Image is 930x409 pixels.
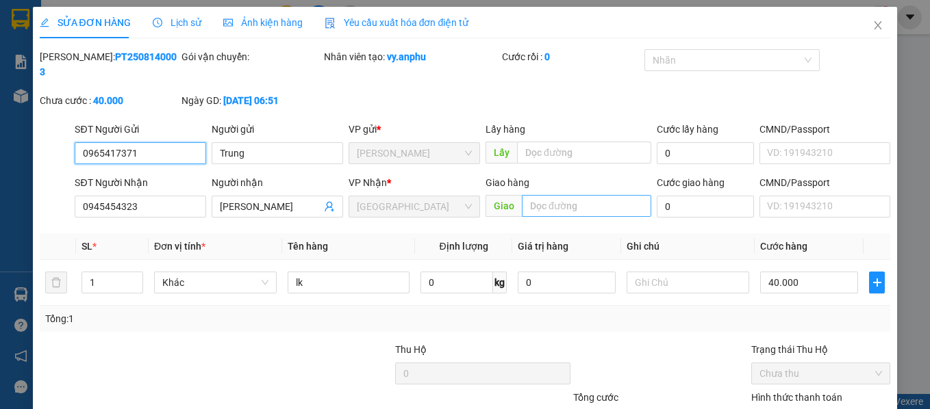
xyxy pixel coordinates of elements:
span: CHƯA CƯỚC : [129,90,208,104]
th: Ghi chú [621,233,755,260]
div: Người gửi [212,122,343,137]
span: Định lượng [440,241,488,252]
span: plus [870,277,884,288]
b: 0 [544,51,550,62]
span: Tổng cước [573,392,618,403]
input: Ghi Chú [627,272,749,293]
span: Khác [162,272,268,293]
span: Lấy hàng [486,124,525,135]
button: Close [859,7,897,45]
span: Giá trị hàng [518,241,568,252]
span: Ảnh kiện hàng [223,17,303,28]
div: Cước rồi : [502,49,642,64]
span: Yêu cầu xuất hóa đơn điện tử [325,17,469,28]
span: Thu Hộ [395,344,427,355]
b: vy.anphu [387,51,426,62]
div: [PERSON_NAME] [131,42,270,59]
span: VP Nhận [349,177,387,188]
input: VD: Bàn, Ghế [288,272,410,293]
input: Dọc đường [517,142,651,163]
input: Dọc đường [522,195,651,217]
div: [PERSON_NAME]: [40,49,179,79]
div: Người nhận [212,175,343,190]
div: Gói vận chuyển: [181,49,321,64]
div: CMND/Passport [759,122,891,137]
span: Chưa thu [759,363,883,384]
div: SĐT Người Nhận [75,175,206,190]
span: close [872,20,883,31]
span: Phan Thiết [357,143,472,163]
div: 0965417371 [12,59,121,78]
div: 40.000 [129,86,271,105]
div: Ngày GD: [181,93,321,108]
div: 0945454323 [131,59,270,78]
span: Giao hàng [486,177,529,188]
span: edit [40,18,49,27]
span: Đà Lạt [357,196,472,217]
span: Nhận: [131,12,164,26]
div: Trạng thái Thu Hộ [751,342,891,357]
span: Tên hàng [288,241,328,252]
div: [GEOGRAPHIC_DATA] [131,12,270,42]
button: delete [45,272,67,293]
div: CMND/Passport [759,175,891,190]
span: user-add [324,201,335,212]
label: Cước lấy hàng [657,124,718,135]
input: Cước lấy hàng [657,142,754,164]
label: Hình thức thanh toán [751,392,842,403]
span: Lấy [486,142,517,163]
div: [PERSON_NAME] [12,12,121,42]
b: 40.000 [93,95,123,106]
input: Cước giao hàng [657,196,754,217]
span: Cước hàng [760,241,807,252]
div: VP gửi [349,122,480,137]
img: icon [325,18,336,29]
span: Lịch sử [153,17,201,28]
button: plus [869,272,885,293]
div: Nhân viên tạo: [324,49,499,64]
label: Cước giao hàng [657,177,725,188]
span: kg [493,272,507,293]
span: Giao [486,195,522,217]
span: SL [81,241,92,252]
div: Trung [12,42,121,59]
span: Đơn vị tính [154,241,205,252]
b: [DATE] 06:51 [223,95,279,106]
span: Gửi: [12,12,33,26]
span: clock-circle [153,18,162,27]
span: SỬA ĐƠN HÀNG [40,17,131,28]
span: picture [223,18,233,27]
div: Tổng: 1 [45,311,360,326]
div: SĐT Người Gửi [75,122,206,137]
div: Chưa cước : [40,93,179,108]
